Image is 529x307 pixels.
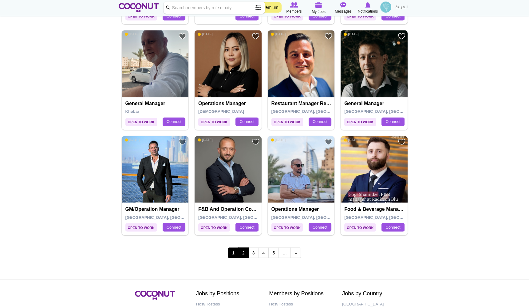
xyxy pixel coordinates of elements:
[271,138,286,142] span: [DATE]
[164,2,265,14] input: Search members by role or city
[356,2,380,14] a: Notifications Notifications
[344,12,376,20] span: Open to Work
[198,101,259,106] h4: Operations manager
[163,223,185,231] a: Connect
[365,2,370,8] img: Notifications
[271,12,303,20] span: Open to Work
[381,117,404,126] a: Connect
[235,12,258,21] a: Connect
[309,117,331,126] a: Connect
[331,2,356,14] a: Messages Messages
[325,32,332,40] a: Add to Favourites
[309,12,331,21] a: Connect
[198,109,244,114] span: [DEMOGRAPHIC_DATA]
[198,138,213,142] span: [DATE]
[125,12,157,20] span: Open to Work
[198,32,213,36] span: [DATE]
[235,117,258,126] a: Connect
[198,223,230,231] span: Open to Work
[342,290,406,297] h2: Jobs by Country
[125,32,140,36] span: [DATE]
[344,118,376,126] span: Open to Work
[282,2,306,14] a: Browse Members Members
[271,206,333,212] h4: Operations manager
[309,223,331,231] a: Connect
[312,9,326,15] span: My Jobs
[125,109,140,114] span: Khobar
[344,223,376,231] span: Open to Work
[135,290,175,300] img: Coconut
[252,32,259,40] a: Add to Favourites
[228,247,239,258] span: 1
[269,290,333,297] h2: Members by Positions
[179,138,186,146] a: Add to Favourites
[344,206,405,212] h4: Food & Beverage Manager ([GEOGRAPHIC_DATA])
[235,223,258,231] a: Connect
[259,247,269,258] a: 4
[251,2,282,13] a: Go Premium
[325,138,332,146] a: Add to Favourites
[198,215,286,219] span: [GEOGRAPHIC_DATA], [GEOGRAPHIC_DATA]
[340,2,346,8] img: Messages
[163,12,185,21] a: Connect
[290,247,301,258] a: next ›
[271,215,359,219] span: [GEOGRAPHIC_DATA], [GEOGRAPHIC_DATA]
[358,8,378,14] span: Notifications
[306,2,331,15] a: My Jobs My Jobs
[271,109,359,114] span: [GEOGRAPHIC_DATA], [GEOGRAPHIC_DATA]
[125,206,187,212] h4: GM/Operation manager
[198,206,259,212] h4: F&B and Operation Consultant
[271,101,333,106] h4: Restaurant Manager recent position at the [GEOGRAPHIC_DATA] in [GEOGRAPHIC_DATA] [GEOGRAPHIC_DATA...
[125,101,187,106] h4: General Manager
[238,247,249,258] a: 2
[125,118,157,126] span: Open to Work
[163,117,185,126] a: Connect
[344,109,432,114] span: [GEOGRAPHIC_DATA], [GEOGRAPHIC_DATA]
[278,247,291,258] span: …
[125,138,140,142] span: [DATE]
[248,247,259,258] a: 3
[271,32,286,36] span: [DATE]
[381,12,404,21] a: Connect
[286,8,302,14] span: Members
[119,3,159,12] img: Home
[179,32,186,40] a: Add to Favourites
[271,223,303,231] span: Open to Work
[290,2,298,8] img: Browse Members
[344,32,359,36] span: [DATE]
[125,223,157,231] span: Open to Work
[381,223,404,231] a: Connect
[125,215,213,219] span: [GEOGRAPHIC_DATA], [GEOGRAPHIC_DATA]
[271,118,303,126] span: Open to Work
[335,8,352,14] span: Messages
[198,118,230,126] span: Open to Work
[315,2,322,8] img: My Jobs
[398,32,405,40] a: Add to Favourites
[252,138,259,146] a: Add to Favourites
[344,215,432,219] span: [GEOGRAPHIC_DATA], [GEOGRAPHIC_DATA]
[196,290,260,297] h2: Jobs by Positions
[398,138,405,146] a: Add to Favourites
[393,2,411,14] a: العربية
[344,138,359,142] span: [DATE]
[268,247,279,258] a: 5
[344,101,405,106] h4: General Manager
